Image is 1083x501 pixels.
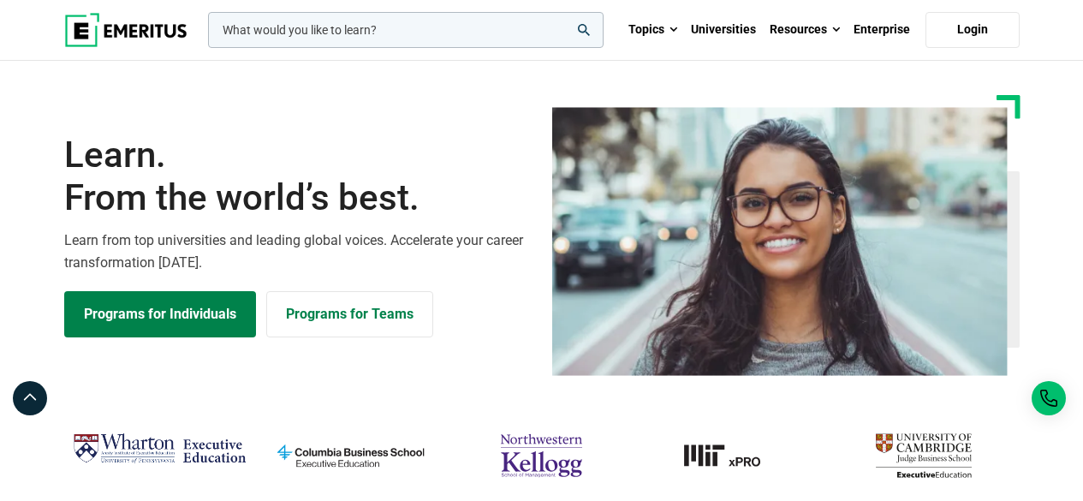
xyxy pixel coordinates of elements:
input: woocommerce-product-search-field-0 [208,12,604,48]
img: Learn from the world's best [552,107,1008,376]
span: From the world’s best. [64,176,532,219]
img: Wharton Executive Education [73,427,247,470]
img: MIT xPRO [646,427,819,484]
img: columbia-business-school [264,427,437,484]
h1: Learn. [64,134,532,220]
a: MIT-xPRO [646,427,819,484]
a: Explore Programs [64,291,256,337]
img: cambridge-judge-business-school [836,427,1010,484]
a: Login [925,12,1020,48]
p: Learn from top universities and leading global voices. Accelerate your career transformation [DATE]. [64,230,532,273]
img: northwestern-kellogg [455,427,628,484]
a: Explore for Business [266,291,433,337]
